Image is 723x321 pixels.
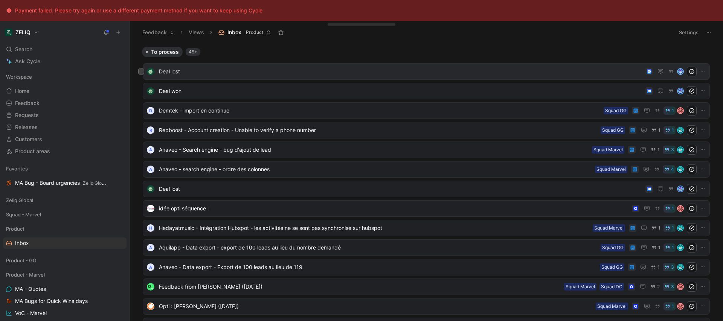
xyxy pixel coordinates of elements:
a: AAquilapp - Data export - export de 100 leads au lieu du nombre demandéSquad GG11avatar [143,239,710,256]
a: Requests [3,110,127,121]
a: AAnaveo - Data export - Export de 100 leads au lieu de 119Squad GG13avatar [143,259,710,275]
span: Workspace [6,73,32,81]
span: 1 [672,245,674,250]
div: A [147,244,154,251]
img: logo [147,68,154,75]
span: Inbox [15,239,29,247]
div: Zeliq Global [3,195,127,208]
a: MA Bug - Board urgenciesZeliq Global [3,177,127,189]
div: Squad GG [601,263,623,271]
button: ZELIQZELIQ [3,27,40,38]
div: Squad Marvel [566,283,595,291]
span: 1 [672,226,674,230]
span: 3 [671,265,674,269]
span: Product [6,225,24,233]
span: Demtek - import en continue [159,106,601,115]
a: logoidée opti séquence :1M [143,200,710,217]
span: 2 [657,284,660,289]
div: h [147,224,154,232]
a: Releases [3,122,127,133]
a: AAnaveo - search engine - ordre des colonnesSquad Marvel4avatar [143,161,710,178]
button: Settings [676,27,702,38]
span: Anaveo - Search engine - bug d'ajout de lead [159,145,589,154]
span: 1 [672,206,674,211]
div: Product [3,223,127,234]
span: To process [151,48,179,56]
div: M [678,206,683,211]
span: Zeliq Global [6,196,33,204]
span: 3 [671,148,674,152]
span: Aquilapp - Data export - export de 100 leads au lieu du nombre demandé [159,243,598,252]
div: Payment failed. Please try again or use a different payment method if you want to keep using Cycle [15,6,262,15]
a: Feedback [3,97,127,109]
button: 2 [649,283,661,291]
span: 1 [657,148,660,152]
span: 1 [658,245,660,250]
img: logo [147,283,154,291]
span: MA Bugs for Quick Wins days [15,297,88,305]
a: Ask Cycle [3,56,127,67]
div: M [678,304,683,309]
span: Ask Cycle [15,57,40,66]
div: A [147,166,154,173]
img: avatar [678,245,683,250]
span: Anaveo - Data export - Export de 100 leads au lieu de 119 [159,263,597,272]
div: D [147,107,154,114]
span: Product - Marvel [6,271,45,278]
span: Product [246,29,263,36]
span: Product - GG [6,257,37,264]
a: AAnaveo - Search engine - bug d'ajout de leadSquad Marvel13avatar [143,141,710,158]
span: 1 [672,108,674,113]
button: 1 [664,204,676,213]
div: Favorites [3,163,127,174]
button: 1 [664,243,676,252]
a: Inbox [3,237,127,249]
span: Search [15,45,32,54]
button: InboxProduct [215,27,274,38]
div: Squad - Marvel [3,209,127,222]
div: Product - GG [3,255,127,268]
div: Squad Marvel [597,303,627,310]
span: Zeliq Global [83,180,108,186]
span: Squad - Marvel [6,211,41,218]
a: logoDeal wonavatar [143,83,710,99]
div: Squad GG [605,107,627,114]
div: M [678,108,683,113]
button: 3 [663,283,676,291]
span: Inbox [227,29,241,36]
a: Home [3,85,127,97]
a: VoC - Marvel [3,307,127,319]
div: Workspace [3,71,127,82]
img: avatar [678,186,683,192]
img: avatar [678,265,683,270]
div: Squad Marvel [593,146,623,154]
img: avatar [678,225,683,231]
img: logo [147,303,154,310]
a: logoDeal lostavatar [143,181,710,197]
a: hHedayatmusic - Intégration Hubspot - les activités ne se sont pas synchronisé sur hubspotSquad M... [143,220,710,236]
a: DDemtek - import en continueSquad GG1M [143,102,710,119]
span: Deal lost [159,67,642,76]
div: Product - GG [3,255,127,266]
span: Feedback from [PERSON_NAME] ([DATE]) [159,282,561,291]
div: ProductInbox [3,223,127,249]
button: 1 [664,302,676,310]
span: Customers [15,135,42,143]
div: M [678,284,683,289]
img: avatar [678,128,683,133]
div: 45+ [186,48,200,56]
a: MA - Quotes [3,283,127,295]
span: 3 [671,284,674,289]
div: Search [3,44,127,55]
span: Product areas [15,148,50,155]
button: 1 [664,126,676,134]
h1: ZELIQ [15,29,31,36]
div: Squad DC [601,283,622,291]
span: idée opti séquence : [159,204,629,213]
span: 1 [672,128,674,132]
a: Product areas [3,146,127,157]
span: 1 [657,265,660,269]
span: 1 [672,304,674,309]
button: Views [185,27,207,38]
span: 4 [671,167,674,172]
